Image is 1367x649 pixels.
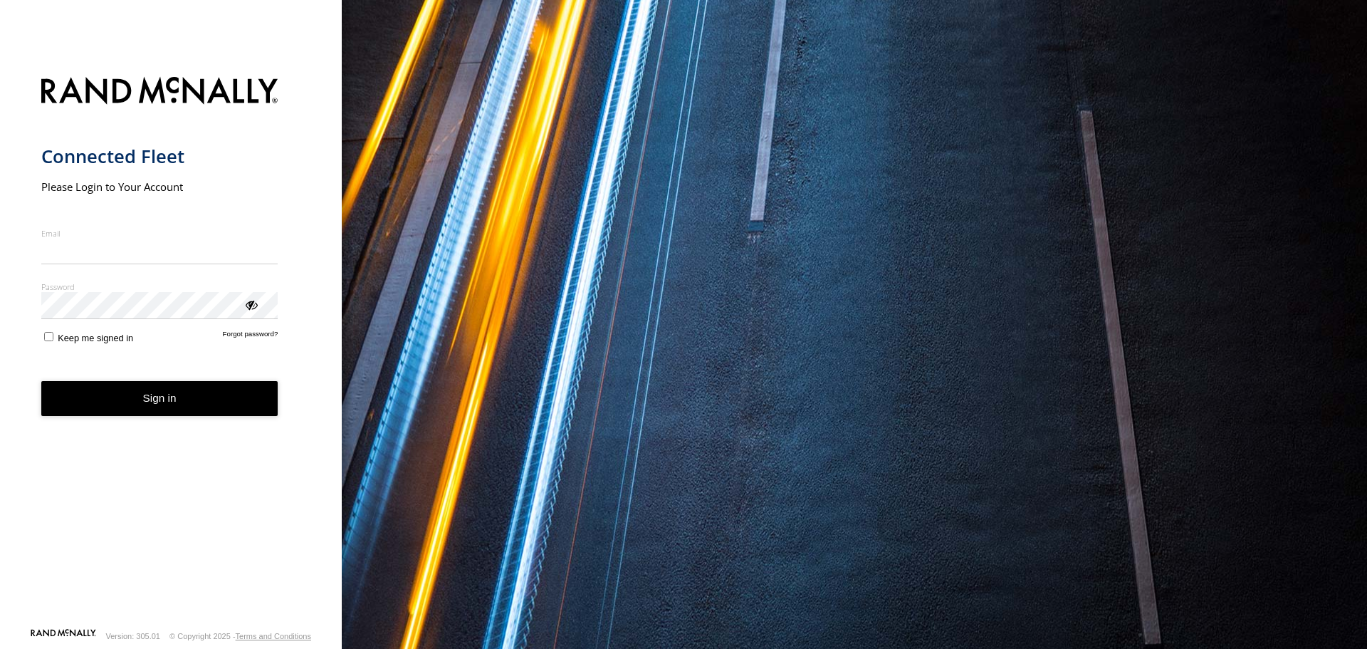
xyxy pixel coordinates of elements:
div: ViewPassword [243,297,258,311]
span: Keep me signed in [58,333,133,343]
a: Visit our Website [31,629,96,643]
a: Terms and Conditions [236,632,311,640]
div: Version: 305.01 [106,632,160,640]
img: Rand McNally [41,74,278,110]
h1: Connected Fleet [41,145,278,168]
a: Forgot password? [223,330,278,343]
form: main [41,68,301,628]
label: Password [41,281,278,292]
input: Keep me signed in [44,332,53,341]
h2: Please Login to Your Account [41,180,278,194]
button: Sign in [41,381,278,416]
div: © Copyright 2025 - [169,632,311,640]
label: Email [41,228,278,239]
